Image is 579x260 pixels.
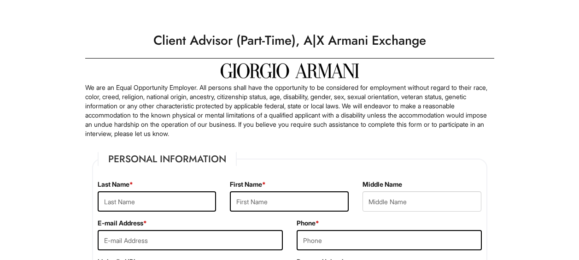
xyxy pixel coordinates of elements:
[98,180,133,189] label: Last Name
[81,28,499,53] h1: Client Advisor (Part-Time), A|X Armani Exchange
[221,63,359,78] img: Giorgio Armani
[98,152,237,166] legend: Personal Information
[297,230,482,250] input: Phone
[98,219,147,228] label: E-mail Address
[98,191,216,212] input: Last Name
[98,230,283,250] input: E-mail Address
[230,191,349,212] input: First Name
[363,191,481,212] input: Middle Name
[363,180,402,189] label: Middle Name
[297,219,319,228] label: Phone
[85,83,494,138] p: We are an Equal Opportunity Employer. All persons shall have the opportunity to be considered for...
[230,180,266,189] label: First Name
